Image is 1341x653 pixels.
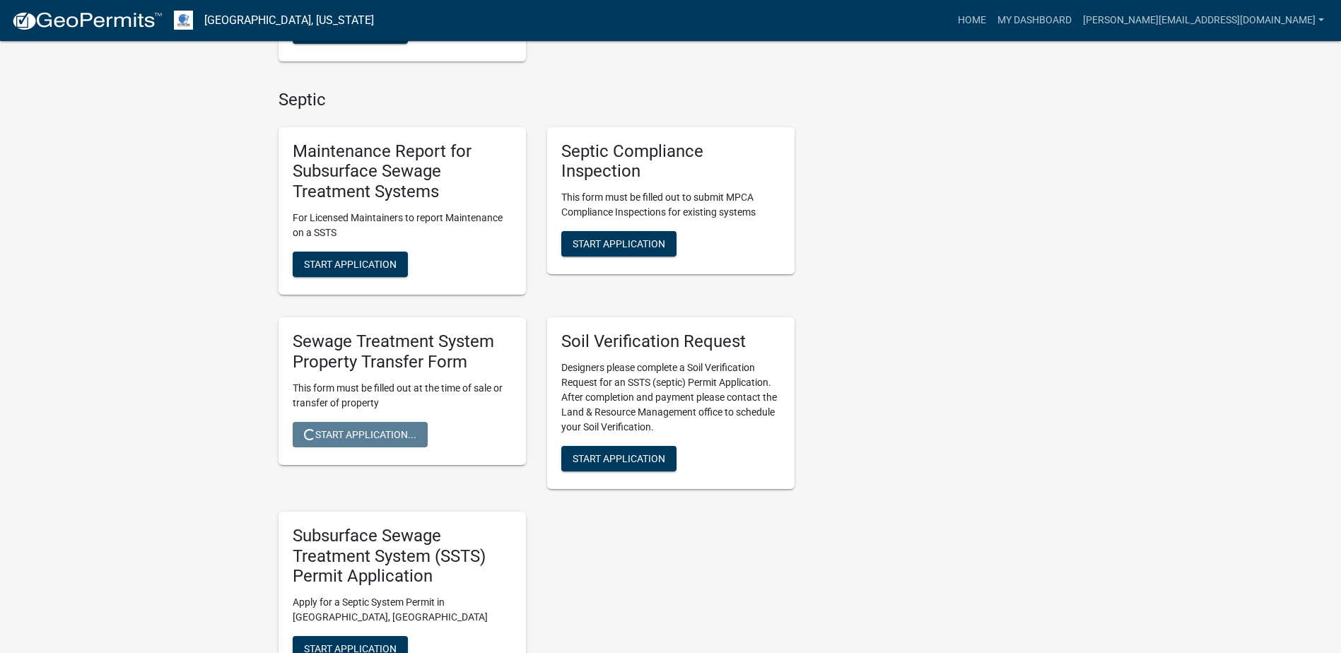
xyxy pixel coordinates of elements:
p: Apply for a Septic System Permit in [GEOGRAPHIC_DATA], [GEOGRAPHIC_DATA] [293,595,512,625]
span: Start Application [573,452,665,464]
span: Start Application [573,238,665,249]
span: Start Application... [304,428,416,440]
button: Start Application [293,18,408,44]
h5: Subsurface Sewage Treatment System (SSTS) Permit Application [293,526,512,587]
button: Start Application... [293,422,428,447]
button: Start Application [561,231,677,257]
button: Start Application [293,252,408,277]
a: My Dashboard [992,7,1077,34]
a: [GEOGRAPHIC_DATA], [US_STATE] [204,8,374,33]
span: Start Application [304,259,397,270]
p: For Licensed Maintainers to report Maintenance on a SSTS [293,211,512,240]
a: [PERSON_NAME][EMAIL_ADDRESS][DOMAIN_NAME] [1077,7,1330,34]
p: This form must be filled out to submit MPCA Compliance Inspections for existing systems [561,190,780,220]
h5: Sewage Treatment System Property Transfer Form [293,331,512,372]
img: Otter Tail County, Minnesota [174,11,193,30]
h5: Septic Compliance Inspection [561,141,780,182]
p: This form must be filled out at the time of sale or transfer of property [293,381,512,411]
h5: Maintenance Report for Subsurface Sewage Treatment Systems [293,141,512,202]
a: Home [952,7,992,34]
button: Start Application [561,446,677,471]
h4: Septic [279,90,795,110]
p: Designers please complete a Soil Verification Request for an SSTS (septic) Permit Application. Af... [561,360,780,435]
h5: Soil Verification Request [561,331,780,352]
